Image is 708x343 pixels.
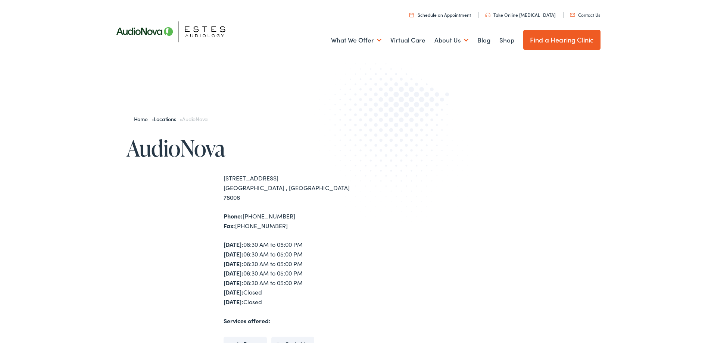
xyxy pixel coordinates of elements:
img: utility icon [570,13,575,17]
strong: Services offered: [224,317,271,325]
img: utility icon [485,13,490,17]
span: AudioNova [182,115,208,123]
a: Find a Hearing Clinic [523,30,601,50]
strong: [DATE]: [224,269,243,277]
a: Virtual Care [390,26,425,54]
a: Schedule an Appointment [409,12,471,18]
div: 08:30 AM to 05:00 PM 08:30 AM to 05:00 PM 08:30 AM to 05:00 PM 08:30 AM to 05:00 PM 08:30 AM to 0... [224,240,354,306]
img: utility icon [409,12,414,17]
a: Blog [477,26,490,54]
a: Shop [499,26,514,54]
h1: AudioNova [127,136,354,160]
strong: [DATE]: [224,259,243,268]
strong: [DATE]: [224,288,243,296]
a: About Us [434,26,468,54]
div: [PHONE_NUMBER] [PHONE_NUMBER] [224,211,354,230]
strong: [DATE]: [224,279,243,287]
a: Contact Us [570,12,600,18]
a: Locations [154,115,180,123]
strong: [DATE]: [224,250,243,258]
a: What We Offer [331,26,381,54]
div: [STREET_ADDRESS] [GEOGRAPHIC_DATA] , [GEOGRAPHIC_DATA] 78006 [224,173,354,202]
strong: [DATE]: [224,298,243,306]
strong: Phone: [224,212,243,220]
strong: [DATE]: [224,240,243,248]
strong: Fax: [224,221,235,230]
a: Home [134,115,152,123]
span: » » [134,115,208,123]
a: Take Online [MEDICAL_DATA] [485,12,556,18]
